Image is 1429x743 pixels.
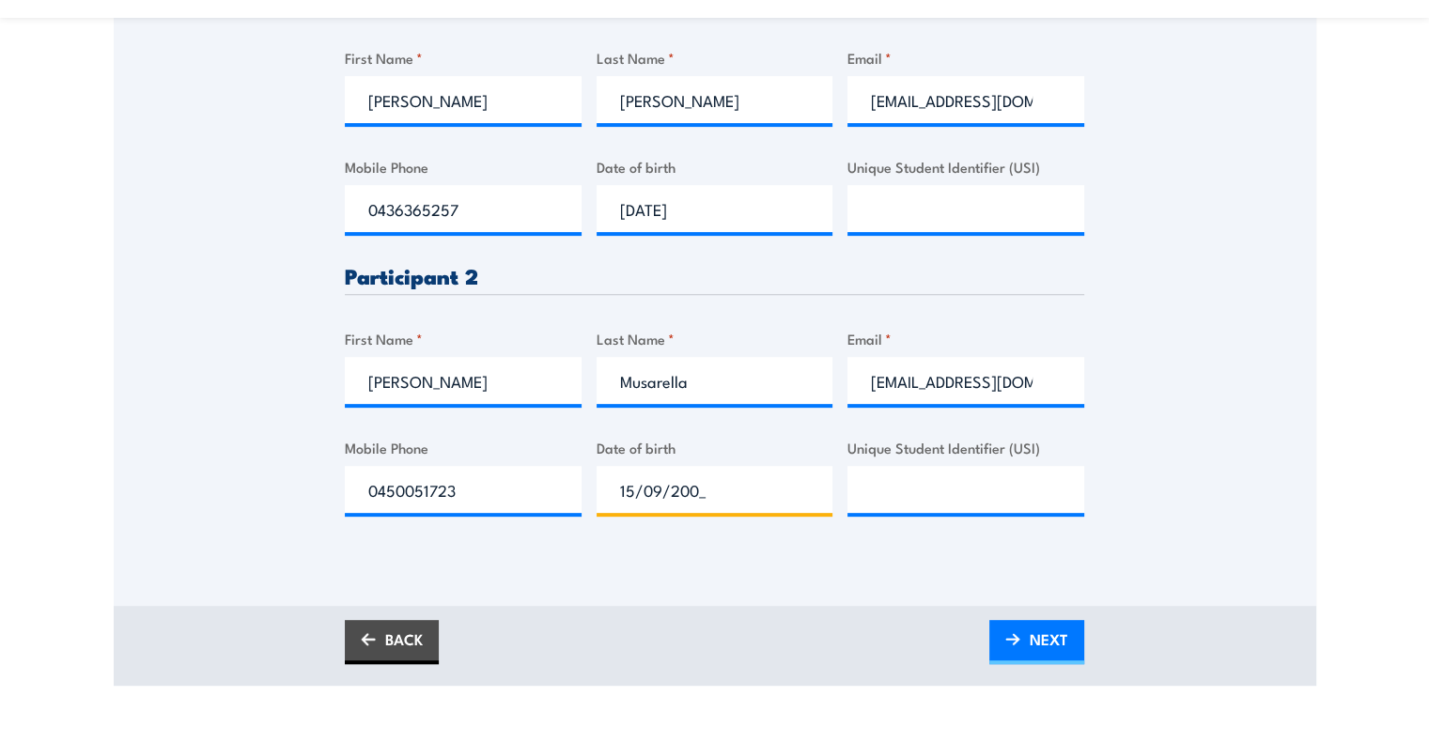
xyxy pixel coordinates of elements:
label: First Name [345,47,582,69]
label: Date of birth [597,437,833,458]
label: Unique Student Identifier (USI) [847,156,1084,178]
span: NEXT [1030,614,1068,664]
label: Date of birth [597,156,833,178]
label: Email [847,328,1084,349]
label: Email [847,47,1084,69]
label: Unique Student Identifier (USI) [847,437,1084,458]
label: First Name [345,328,582,349]
h3: Participant 2 [345,265,1084,286]
a: NEXT [989,620,1084,664]
label: Last Name [597,47,833,69]
label: Mobile Phone [345,437,582,458]
label: Last Name [597,328,833,349]
label: Mobile Phone [345,156,582,178]
a: BACK [345,620,439,664]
